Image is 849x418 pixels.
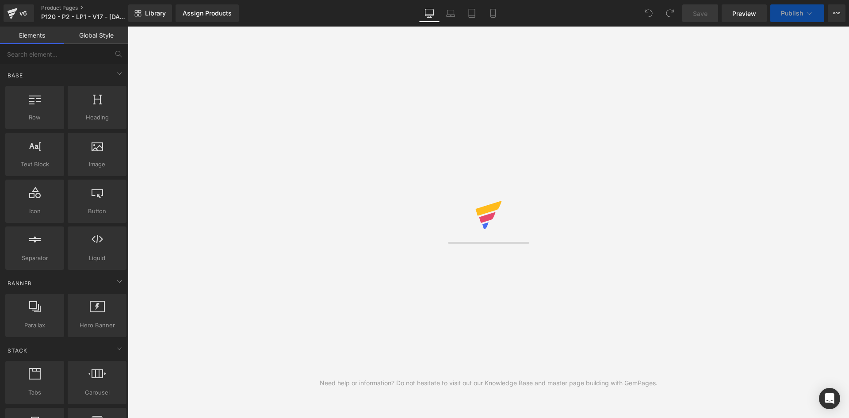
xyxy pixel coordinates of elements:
span: Library [145,9,166,17]
span: Tabs [8,388,61,397]
div: Assign Products [183,10,232,17]
span: Icon [8,207,61,216]
span: Save [693,9,707,18]
a: v6 [4,4,34,22]
button: Undo [640,4,658,22]
button: Publish [770,4,824,22]
div: Need help or information? Do not hesitate to visit out our Knowledge Base and master page buildin... [320,378,658,388]
span: Carousel [70,388,124,397]
span: Banner [7,279,33,288]
span: Publish [781,10,803,17]
span: Separator [8,253,61,263]
a: Preview [722,4,767,22]
span: P120 - P2 - LP1 - V17 - [DATE] [41,13,126,20]
span: Parallax [8,321,61,330]
div: v6 [18,8,29,19]
span: Heading [70,113,124,122]
span: Liquid [70,253,124,263]
span: Preview [732,9,756,18]
span: Text Block [8,160,61,169]
a: Mobile [482,4,504,22]
a: Desktop [419,4,440,22]
a: New Library [128,4,172,22]
a: Tablet [461,4,482,22]
button: Redo [661,4,679,22]
div: Open Intercom Messenger [819,388,840,409]
a: Product Pages [41,4,142,12]
a: Laptop [440,4,461,22]
button: More [828,4,845,22]
span: Row [8,113,61,122]
span: Image [70,160,124,169]
a: Global Style [64,27,128,44]
span: Base [7,71,24,80]
span: Button [70,207,124,216]
span: Stack [7,346,28,355]
span: Hero Banner [70,321,124,330]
